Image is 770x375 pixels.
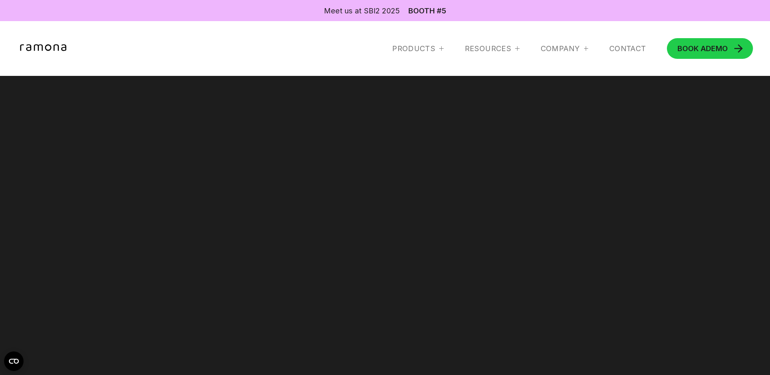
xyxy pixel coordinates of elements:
span: BOOK A [677,44,706,53]
div: Meet us at SBI2 2025 [324,5,400,16]
button: Open CMP widget [4,351,24,371]
div: Products [392,44,435,54]
div: Company [541,44,580,54]
a: Contact [609,44,646,54]
div: RESOURCES [465,44,511,54]
a: Booth #5 [408,7,446,14]
div: RESOURCES [465,44,520,54]
div: Products [392,44,444,54]
div: DEMO [677,45,728,52]
div: Company [541,44,588,54]
a: home [17,44,72,53]
a: BOOK ADEMO [667,38,753,59]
